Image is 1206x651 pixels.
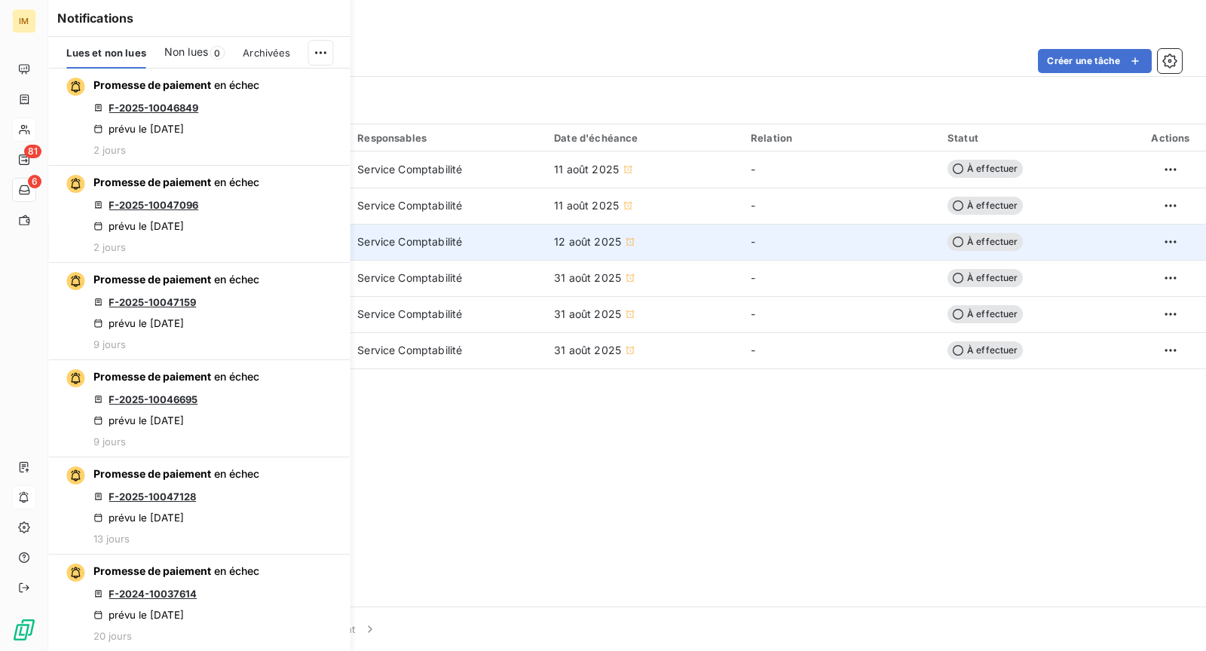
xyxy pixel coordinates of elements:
span: 81 [24,145,41,158]
div: prévu le [DATE] [93,317,184,329]
div: prévu le [DATE] [93,414,184,426]
span: Service Comptabilité [357,198,462,213]
span: À effectuer [947,233,1023,251]
span: en échec [214,273,259,286]
a: F-2025-10047128 [109,491,196,503]
span: Service Comptabilité [357,343,462,358]
a: F-2025-10046849 [109,102,198,114]
span: 20 jours [93,630,132,642]
span: 9 jours [93,338,126,350]
span: Promesse de paiement [93,176,211,188]
a: F-2024-10037614 [109,588,197,600]
span: en échec [214,564,259,577]
span: Service Comptabilité [357,162,462,177]
span: Promesse de paiement [93,467,211,480]
span: en échec [214,370,259,383]
span: Promesse de paiement [93,273,211,286]
span: en échec [214,467,259,480]
button: Créer une tâche [1038,49,1152,73]
button: Promesse de paiement en échecF-2025-10047096prévu le [DATE]2 jours [48,166,350,263]
div: Statut [947,132,1126,144]
td: - [742,332,938,368]
span: À effectuer [947,269,1023,287]
span: 9 jours [93,436,126,448]
a: F-2025-10047159 [109,296,196,308]
span: 31 août 2025 [554,307,621,322]
div: prévu le [DATE] [93,220,184,232]
span: 31 août 2025 [554,270,621,286]
div: Date d'échéance [554,132,733,144]
span: Lues et non lues [66,47,145,59]
span: 6 [28,175,41,188]
td: - [742,188,938,224]
span: Service Comptabilité [357,270,462,286]
span: À effectuer [947,197,1023,215]
button: Promesse de paiement en échecF-2025-10047159prévu le [DATE]9 jours [48,263,350,360]
span: À effectuer [947,341,1023,359]
span: 12 août 2025 [554,234,621,249]
div: IM [12,9,36,33]
div: prévu le [DATE] [93,609,184,621]
div: Actions [1144,132,1197,144]
span: Service Comptabilité [357,307,462,322]
h6: Notifications [57,9,341,27]
a: F-2025-10046695 [109,393,197,405]
span: 0 [210,46,225,60]
div: prévu le [DATE] [93,512,184,524]
a: F-2025-10047096 [109,199,198,211]
span: Archivées [243,47,290,59]
div: Responsables [357,132,536,144]
span: Service Comptabilité [357,234,462,249]
span: 11 août 2025 [554,198,619,213]
span: Promesse de paiement [93,564,211,577]
td: - [742,151,938,188]
button: Promesse de paiement en échecF-2025-10046695prévu le [DATE]9 jours [48,360,350,457]
button: Promesse de paiement en échecF-2025-10047128prévu le [DATE]13 jours [48,457,350,555]
span: À effectuer [947,305,1023,323]
span: 2 jours [93,241,126,253]
span: Non lues [164,44,208,60]
span: Promesse de paiement [93,78,211,91]
span: Promesse de paiement [93,370,211,383]
span: 31 août 2025 [554,343,621,358]
td: - [742,224,938,260]
span: 13 jours [93,533,130,545]
button: Promesse de paiement en échecF-2025-10046849prévu le [DATE]2 jours [48,69,350,166]
span: À effectuer [947,160,1023,178]
td: - [742,260,938,296]
span: 11 août 2025 [554,162,619,177]
span: 2 jours [93,144,126,156]
div: prévu le [DATE] [93,123,184,135]
div: Relation [751,132,929,144]
span: en échec [214,78,259,91]
img: Logo LeanPay [12,618,36,642]
iframe: Intercom live chat [1155,600,1191,636]
span: en échec [214,176,259,188]
td: - [742,296,938,332]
